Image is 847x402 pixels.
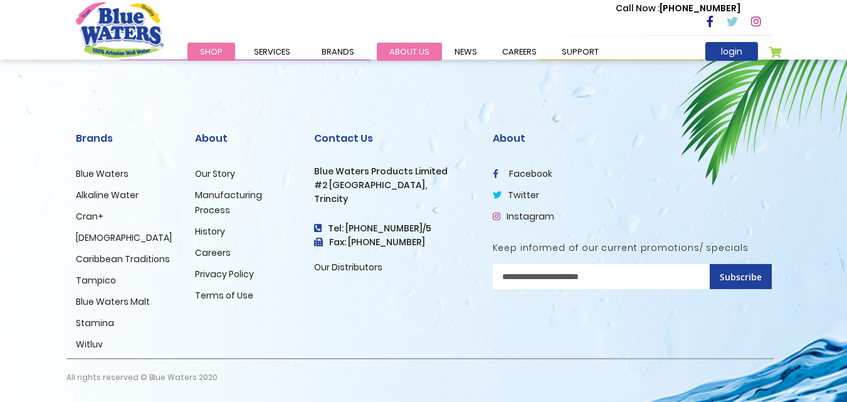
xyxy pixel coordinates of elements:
[66,359,218,396] p: All rights reserved © Blue Waters 2020
[442,43,490,61] a: News
[76,274,116,287] a: Tampico
[616,2,740,15] p: [PHONE_NUMBER]
[195,268,254,280] a: Privacy Policy
[76,210,103,223] a: Cran+
[76,132,176,144] h2: Brands
[195,132,295,144] h2: About
[76,231,172,244] a: [DEMOGRAPHIC_DATA]
[705,42,758,61] a: login
[720,271,762,283] span: Subscribe
[76,253,170,265] a: Caribbean Traditions
[493,189,539,201] a: twitter
[314,237,474,248] h3: Fax: [PHONE_NUMBER]
[76,189,139,201] a: Alkaline Water
[314,194,474,204] h3: Trincity
[195,189,262,216] a: Manufacturing Process
[314,180,474,191] h3: #2 [GEOGRAPHIC_DATA],
[76,167,129,180] a: Blue Waters
[76,295,150,308] a: Blue Waters Malt
[314,261,382,273] a: Our Distributors
[314,166,474,177] h3: Blue Waters Products Limited
[490,43,549,61] a: careers
[314,223,474,234] h4: Tel: [PHONE_NUMBER]/5
[493,210,554,223] a: Instagram
[549,43,611,61] a: support
[314,132,474,144] h2: Contact Us
[76,2,164,57] a: store logo
[195,225,225,238] a: History
[493,243,772,253] h5: Keep informed of our current promotions/ specials
[195,246,231,259] a: Careers
[322,46,354,58] span: Brands
[616,2,660,14] span: Call Now :
[195,289,253,302] a: Terms of Use
[76,338,103,351] a: Witluv
[200,46,223,58] span: Shop
[493,167,552,180] a: facebook
[710,264,772,289] button: Subscribe
[76,317,114,329] a: Stamina
[377,43,442,61] a: about us
[195,167,235,180] a: Our Story
[493,132,772,144] h2: About
[254,46,290,58] span: Services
